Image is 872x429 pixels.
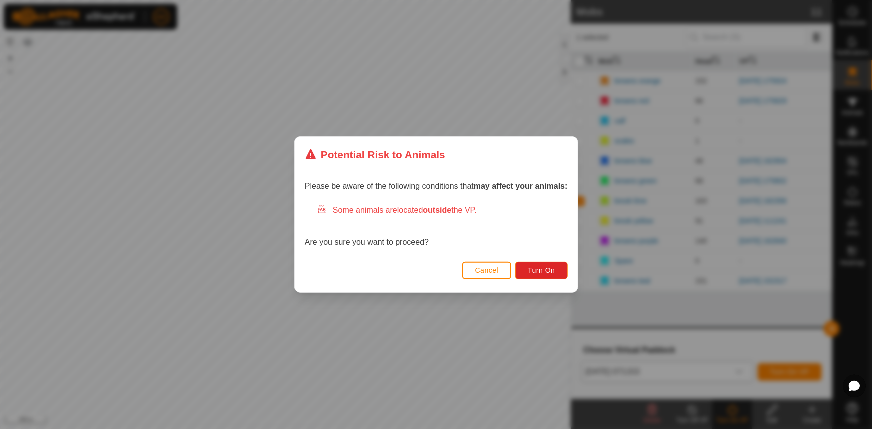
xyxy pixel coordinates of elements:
div: Potential Risk to Animals [305,147,445,162]
span: located the VP. [397,206,477,214]
span: Please be aware of the following conditions that [305,182,568,190]
div: Are you sure you want to proceed? [305,204,568,248]
strong: outside [423,206,451,214]
button: Turn On [515,262,567,279]
strong: may affect your animals: [474,182,568,190]
div: Some animals are [317,204,568,216]
span: Cancel [475,266,498,274]
span: Turn On [528,266,555,274]
button: Cancel [462,262,511,279]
